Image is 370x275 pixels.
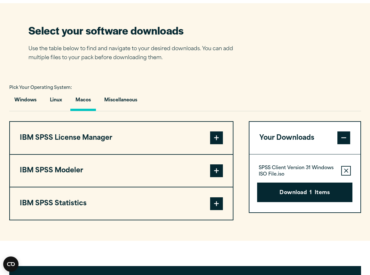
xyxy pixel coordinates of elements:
[28,23,243,37] h2: Select your software downloads
[249,122,360,154] button: Your Downloads
[99,93,142,111] button: Miscellaneous
[28,44,243,63] p: Use the table below to find and navigate to your desired downloads. You can add multiple files to...
[259,165,336,178] p: SPSS Client Version 31 Windows ISO File.iso
[249,154,360,212] div: Your Downloads
[257,183,352,202] button: Download1Items
[70,93,96,111] button: Macos
[10,122,233,154] button: IBM SPSS License Manager
[10,187,233,220] button: IBM SPSS Statistics
[9,93,42,111] button: Windows
[3,256,19,272] button: Open CMP widget
[310,189,312,197] span: 1
[45,93,67,111] button: Linux
[10,155,233,187] button: IBM SPSS Modeler
[9,86,72,90] span: Pick Your Operating System:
